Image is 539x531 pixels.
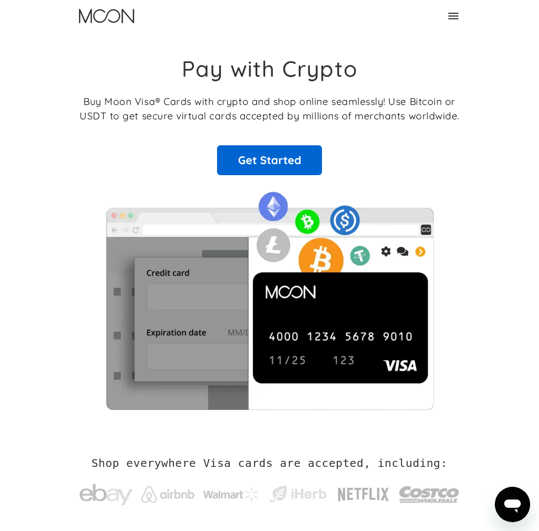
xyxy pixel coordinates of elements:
[203,477,258,507] a: Walmart
[141,475,194,508] a: Airbnb
[80,94,459,123] p: Buy Moon Visa® Cards with crypto and shop online seamlessly! Use Bitcoin or USDT to get secure vi...
[80,467,133,517] a: ebay
[399,466,459,517] a: Costco
[80,184,459,409] img: Moon Cards let you spend your crypto anywhere Visa is accepted.
[80,478,133,511] img: ebay
[267,472,328,510] a: iHerb
[79,9,134,23] a: home
[141,486,194,503] img: Airbnb
[337,470,390,513] a: Netflix
[217,145,322,175] a: Get Started
[337,481,390,508] img: Netflix
[495,487,530,522] iframe: Кнопка запуска окна обмена сообщениями
[267,483,328,504] img: iHerb
[182,55,357,82] h1: Pay with Crypto
[79,9,134,23] img: Moon Logo
[203,488,258,501] img: Walmart
[399,477,459,512] img: Costco
[92,456,448,470] h2: Shop everywhere Visa cards are accepted, including:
